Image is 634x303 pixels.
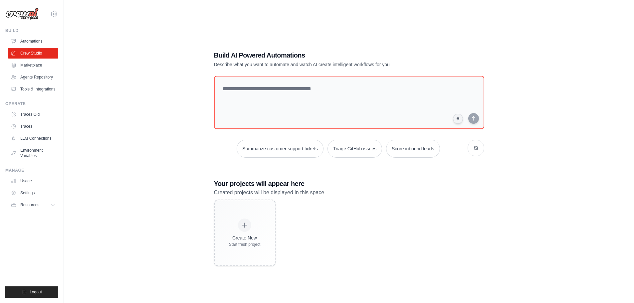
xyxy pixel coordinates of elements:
a: Settings [8,188,58,198]
div: Build [5,28,58,33]
p: Created projects will be displayed in this space [214,188,484,197]
h3: Your projects will appear here [214,179,484,188]
a: Tools & Integrations [8,84,58,94]
a: Traces Old [8,109,58,120]
p: Describe what you want to automate and watch AI create intelligent workflows for you [214,61,438,68]
div: Start fresh project [229,242,261,247]
a: LLM Connections [8,133,58,144]
a: Agents Repository [8,72,58,82]
h1: Build AI Powered Automations [214,51,438,60]
img: Logo [5,8,39,20]
span: Resources [20,202,39,208]
button: Triage GitHub issues [327,140,382,158]
a: Crew Studio [8,48,58,59]
a: Environment Variables [8,145,58,161]
a: Marketplace [8,60,58,71]
a: Usage [8,176,58,186]
button: Click to speak your automation idea [453,114,463,124]
button: Score inbound leads [386,140,440,158]
button: Resources [8,200,58,210]
div: Manage [5,168,58,173]
div: Create New [229,234,261,241]
a: Traces [8,121,58,132]
button: Summarize customer support tickets [237,140,323,158]
span: Logout [30,289,42,295]
button: Get new suggestions [468,140,484,156]
div: Operate [5,101,58,106]
a: Automations [8,36,58,47]
button: Logout [5,286,58,298]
